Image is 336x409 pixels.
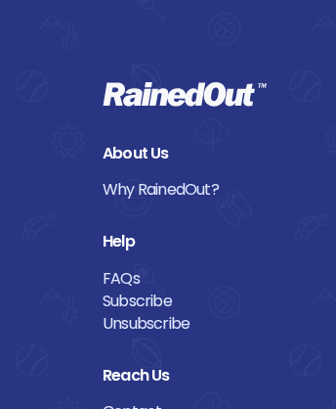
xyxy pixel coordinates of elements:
a: FAQs [103,267,233,290]
a: Why RainedOut? [103,178,233,201]
a: Unsubscribe [103,312,233,335]
div: Help [103,230,233,252]
div: Reach Us [103,364,233,386]
div: About Us [103,142,233,164]
a: Subscribe [103,290,233,312]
